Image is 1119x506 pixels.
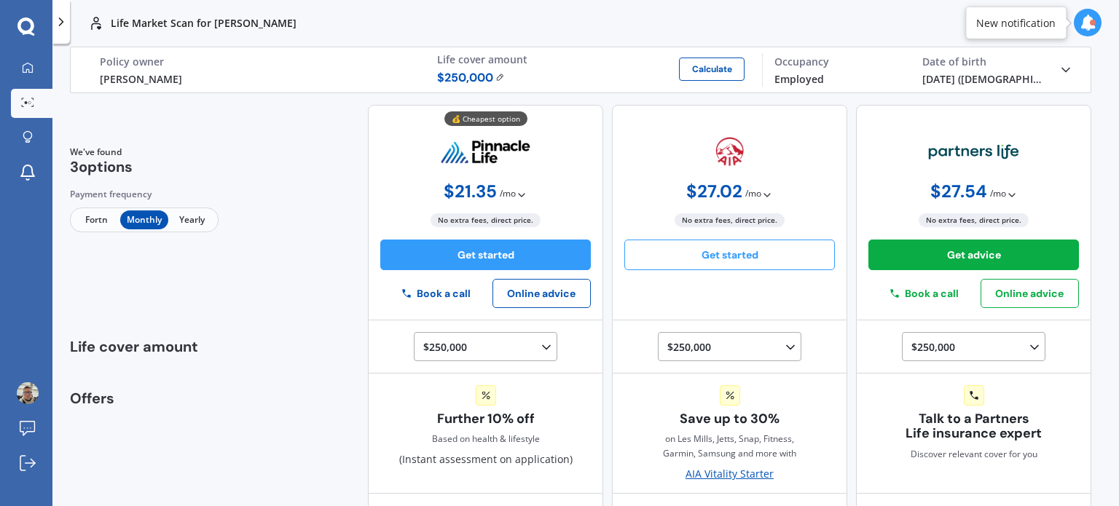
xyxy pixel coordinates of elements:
[911,339,1042,356] div: $250,000
[431,213,541,227] span: No extra fees, direct price.
[774,71,899,87] div: Employed
[444,181,497,202] span: $ 21.35
[745,186,761,201] span: / mo
[70,146,133,159] span: We've found
[70,187,219,202] div: Payment frequency
[444,111,527,126] div: 💰 Cheapest option
[868,282,981,305] button: Book a call
[679,58,745,81] button: Calculate
[87,15,105,32] img: life.f720d6a2d7cdcd3ad642.svg
[100,55,414,68] div: Policy owner
[868,240,1079,270] button: Get advice
[624,240,835,270] button: Get started
[380,282,492,305] button: Book a call
[911,447,1037,462] span: Discover relevant cover for you
[437,53,751,66] div: Life cover amount
[686,467,774,481] div: AIA Vitality Starter
[17,382,39,404] img: picture
[168,210,216,229] span: Yearly
[680,411,780,427] span: Save up to 30%
[437,411,535,427] span: Further 10% off
[675,213,785,227] span: No extra fees, direct price.
[624,432,835,461] span: on Les Mills, Jetts, Snap, Fitness, Garmin, Samsung and more with
[399,385,573,467] div: (Instant assessment on application)
[70,320,229,373] div: Life cover amount
[500,186,516,201] span: / mo
[868,411,1079,442] span: Talk to a Partners Life insurance expert
[492,279,591,308] button: Online advice
[70,157,133,176] span: 3 options
[715,137,744,167] img: aia.webp
[774,55,899,68] div: Occupancy
[981,279,1079,308] button: Online advice
[990,186,1006,201] span: / mo
[437,69,505,87] span: $ 250,000
[667,339,798,356] div: $250,000
[922,71,1047,87] div: [DATE] ([DEMOGRAPHIC_DATA].)
[100,71,414,87] div: [PERSON_NAME]
[73,210,120,229] span: Fortn
[120,210,168,229] span: Monthly
[686,181,742,202] span: $ 27.02
[423,339,554,356] div: $250,000
[440,139,531,165] img: pinnacle.webp
[70,391,229,494] div: Offers
[930,181,987,202] span: $ 27.54
[495,73,505,82] img: Edit
[922,55,1047,68] div: Date of birth
[432,432,540,446] div: Based on health & lifestyle
[919,213,1029,227] span: No extra fees, direct price.
[111,16,297,31] p: Life Market Scan for [PERSON_NAME]
[380,240,591,270] button: Get started
[976,15,1056,30] div: New notification
[928,143,1019,161] img: partners-life.webp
